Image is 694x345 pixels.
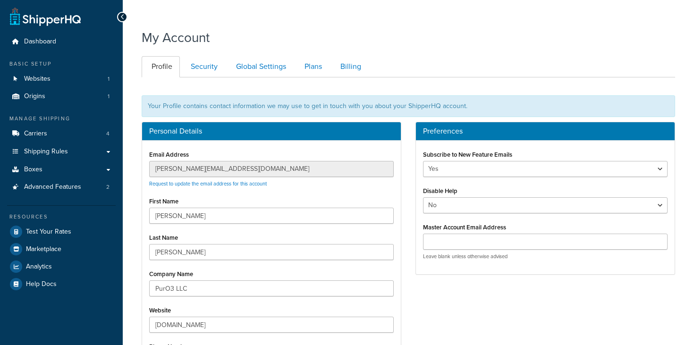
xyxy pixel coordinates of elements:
[7,125,116,143] a: Carriers 4
[149,198,178,205] label: First Name
[108,93,110,101] span: 1
[7,70,116,88] a: Websites 1
[26,280,57,288] span: Help Docs
[106,183,110,191] span: 2
[7,70,116,88] li: Websites
[142,95,675,117] div: Your Profile contains contact information we may use to get in touch with you about your ShipperH...
[24,93,45,101] span: Origins
[423,127,668,135] h3: Preferences
[7,161,116,178] a: Boxes
[7,178,116,196] a: Advanced Features 2
[295,56,330,77] a: Plans
[7,88,116,105] li: Origins
[7,60,116,68] div: Basic Setup
[10,7,81,26] a: ShipperHQ Home
[7,88,116,105] a: Origins 1
[149,270,193,278] label: Company Name
[7,223,116,240] a: Test Your Rates
[106,130,110,138] span: 4
[24,148,68,156] span: Shipping Rules
[7,125,116,143] li: Carriers
[149,234,178,241] label: Last Name
[24,75,51,83] span: Websites
[330,56,369,77] a: Billing
[149,151,189,158] label: Email Address
[423,151,512,158] label: Subscribe to New Feature Emails
[24,166,42,174] span: Boxes
[142,56,180,77] a: Profile
[24,183,81,191] span: Advanced Features
[26,245,61,253] span: Marketplace
[226,56,294,77] a: Global Settings
[7,241,116,258] a: Marketplace
[423,253,668,260] p: Leave blank unless otherwise advised
[7,178,116,196] li: Advanced Features
[7,258,116,275] a: Analytics
[7,143,116,160] a: Shipping Rules
[7,33,116,50] a: Dashboard
[7,276,116,293] a: Help Docs
[108,75,110,83] span: 1
[7,115,116,123] div: Manage Shipping
[149,307,171,314] label: Website
[149,127,394,135] h3: Personal Details
[24,38,56,46] span: Dashboard
[423,187,457,194] label: Disable Help
[142,28,210,47] h1: My Account
[181,56,225,77] a: Security
[149,180,267,187] a: Request to update the email address for this account
[7,213,116,221] div: Resources
[26,228,71,236] span: Test Your Rates
[26,263,52,271] span: Analytics
[24,130,47,138] span: Carriers
[423,224,506,231] label: Master Account Email Address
